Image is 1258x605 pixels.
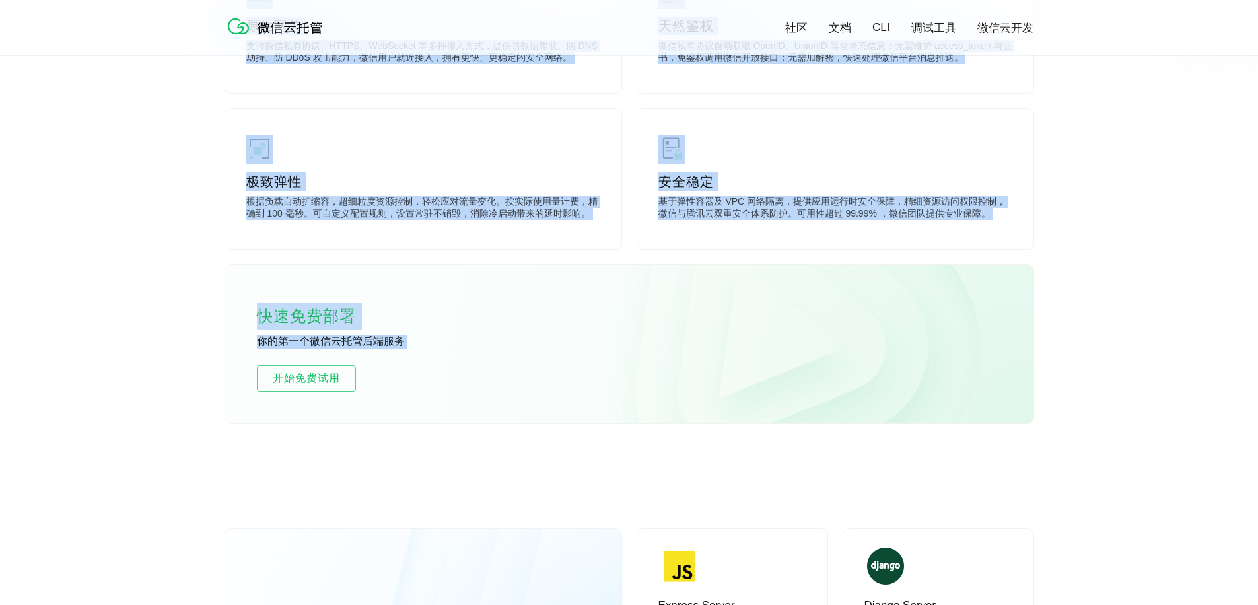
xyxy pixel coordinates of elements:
a: 微信云开发 [977,20,1033,36]
p: 安全稳定 [658,172,1012,191]
span: 开始免费试用 [258,371,355,386]
a: 文档 [829,20,851,36]
p: 极致弹性 [246,172,600,191]
p: 根据负载自动扩缩容，超细粒度资源控制，轻松应对流量变化。按实际使用量计费，精确到 100 毫秒。可自定义配置规则，设置常驻不销毁，消除冷启动带来的延时影响。 [246,196,600,223]
a: 调试工具 [911,20,956,36]
p: 基于弹性容器及 VPC 网络隔离，提供应用运行时安全保障，精细资源访问权限控制，微信与腾讯云双重安全体系防护。可用性超过 99.99% ，微信团队提供专业保障。 [658,196,1012,223]
a: CLI [872,21,890,34]
img: 微信云托管 [225,13,331,40]
a: 微信云托管 [225,30,331,42]
p: 快速免费部署 [257,303,389,330]
p: 你的第一个微信云托管后端服务 [257,335,455,349]
a: 社区 [785,20,808,36]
